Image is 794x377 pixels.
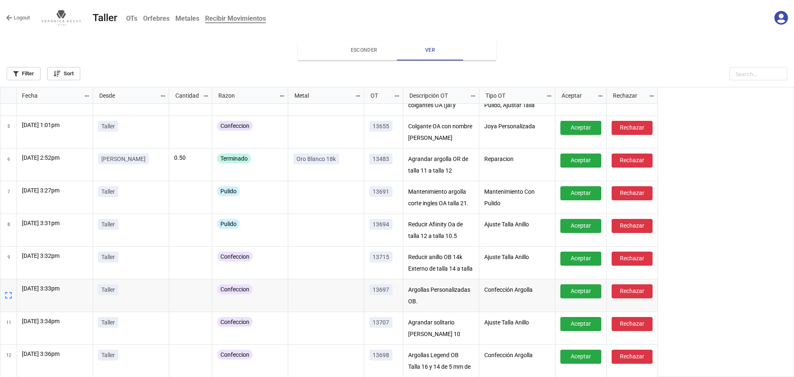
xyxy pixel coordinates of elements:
[101,286,115,294] p: Taller
[373,318,389,327] p: 13707
[373,122,389,130] p: 13655
[7,149,10,181] span: 6
[0,87,93,104] div: grid
[175,14,199,22] b: Metales
[484,252,550,263] p: Ajuste Talla Anillo
[373,286,389,294] p: 13697
[205,14,266,23] b: Recibir Movimientos
[612,219,653,233] a: Rechazar
[101,155,146,163] p: [PERSON_NAME]
[6,345,11,377] span: 12
[612,121,653,135] a: Rechazar
[22,154,88,162] p: [DATE] 2:52pm
[612,252,653,266] a: Rechazar
[217,219,240,229] div: Pulido
[7,214,10,246] span: 8
[560,252,601,266] a: Aceptar
[484,317,550,329] p: Ajuste Talla Anillo
[47,67,80,80] a: Sort
[612,284,653,298] a: Rechazar
[373,155,389,163] p: 13483
[101,220,115,228] p: Taller
[373,351,389,359] p: 13698
[484,219,550,231] p: Ajuste Talla Anillo
[22,219,88,227] p: [DATE] 3:31pm
[560,219,601,233] a: Aceptar
[170,91,203,100] div: Cantidad
[94,91,160,100] div: Desde
[174,154,207,162] p: 0.50
[560,350,601,364] a: Aceptar
[213,91,279,100] div: Razon
[101,351,115,359] p: Taller
[484,121,550,132] p: Joya Personalizada
[17,91,84,100] div: Fecha
[101,187,115,196] p: Taller
[6,312,11,344] span: 11
[560,284,601,298] a: Aceptar
[217,121,253,131] div: Confeccion
[36,10,86,25] img: xx5iye1uJt%2Flogoweb_desktop.jpg
[297,155,336,163] p: Oro Blanco 18k
[217,186,240,196] div: Pulido
[557,91,598,100] div: Aceptar
[560,317,601,331] a: Aceptar
[484,186,550,209] p: Mantenimiento Con Pulido
[93,13,117,23] div: Taller
[481,91,546,100] div: Tipo OT
[22,121,88,129] p: [DATE] 1:01pm
[140,10,172,26] a: Orfebres
[101,253,115,261] p: Taller
[202,10,269,26] a: Recibir Movimientos
[217,350,253,360] div: Confeccion
[101,318,115,327] p: Taller
[143,14,170,22] b: Orfebres
[7,247,10,279] span: 9
[22,186,88,195] p: [DATE] 3:27pm
[22,317,88,325] p: [DATE] 3:34pm
[408,252,474,274] p: Reducir anillo OB 14k Externo de talla 14 a talla 12, con rodio.
[217,154,251,163] div: Terminado
[408,317,474,339] p: Agrandar solitario [PERSON_NAME] 10 atalla 14, con [PERSON_NAME].
[612,317,653,331] a: Rechazar
[217,317,253,327] div: Confeccion
[373,220,389,228] p: 13694
[560,186,601,200] a: Aceptar
[123,10,140,26] a: OTs
[217,252,253,262] div: Confeccion
[289,91,355,100] div: Metal
[612,350,653,364] a: Rechazar
[560,154,601,168] a: Aceptar
[6,14,30,22] a: Logout
[408,186,474,209] p: Mantenimiento argolla corte ingles OA talla 21.
[7,116,10,148] span: 5
[612,186,653,200] a: Rechazar
[22,284,88,293] p: [DATE] 3:33pm
[484,350,550,361] p: Confección Argolla
[373,253,389,261] p: 13715
[408,350,474,372] p: Argollas Legend OB Talla 16 y 14 de 5 mm de ancho Grabado manuscrito Tu y yo por siempre
[336,46,392,55] span: ESCONDER
[402,46,458,55] span: VER
[172,10,202,26] a: Metales
[729,67,787,80] input: Search...
[560,121,601,135] a: Aceptar
[366,91,394,100] div: OT
[408,284,474,307] p: Argollas Personalizadas OB. Talla 11 en 4mm de ancho, grabado manuscrito De Beso Esplendor [DATE]...
[217,284,253,294] div: Confeccion
[373,187,389,196] p: 13691
[22,252,88,260] p: [DATE] 3:32pm
[126,14,137,22] b: OTs
[612,154,653,168] a: Rechazar
[7,181,10,214] span: 7
[608,91,649,100] div: Rechazar
[404,91,470,100] div: Descripción OT
[7,67,41,80] a: Filter
[484,284,550,296] p: Confección Argolla
[408,219,474,241] p: Reducir Afiinity Oa de talla 12 a talla 10.5
[484,154,550,165] p: Reparacion
[408,121,474,143] p: Colgante OA con nombre [PERSON_NAME]
[101,122,115,130] p: Taller
[408,154,474,176] p: Agrandar argolla OR de talla 11 a talla 12 Agrandar anillo OB de talla 10 a talla 12 Agrandar [PE...
[22,350,88,358] p: [DATE] 3:36pm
